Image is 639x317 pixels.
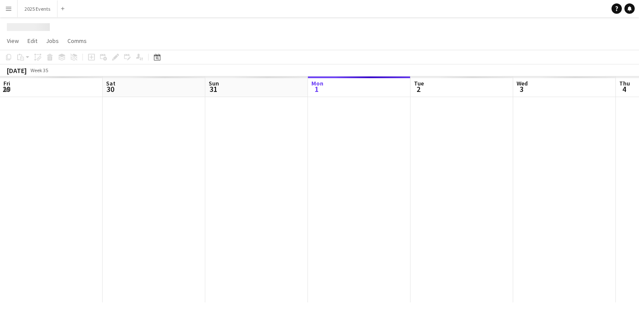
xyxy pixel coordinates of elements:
[27,37,37,45] span: Edit
[7,37,19,45] span: View
[209,79,219,87] span: Sun
[67,37,87,45] span: Comms
[2,84,10,94] span: 29
[310,84,323,94] span: 1
[64,35,90,46] a: Comms
[106,79,116,87] span: Sat
[105,84,116,94] span: 30
[3,35,22,46] a: View
[515,84,528,94] span: 3
[24,35,41,46] a: Edit
[207,84,219,94] span: 31
[7,66,27,75] div: [DATE]
[311,79,323,87] span: Mon
[413,84,424,94] span: 2
[28,67,50,73] span: Week 35
[43,35,62,46] a: Jobs
[46,37,59,45] span: Jobs
[619,79,630,87] span: Thu
[3,79,10,87] span: Fri
[517,79,528,87] span: Wed
[414,79,424,87] span: Tue
[618,84,630,94] span: 4
[18,0,58,17] button: 2025 Events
